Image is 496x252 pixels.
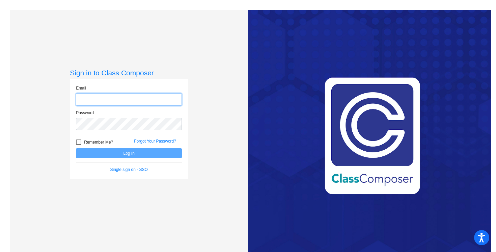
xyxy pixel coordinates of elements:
[76,148,182,158] button: Log In
[70,69,188,77] h3: Sign in to Class Composer
[84,138,113,146] span: Remember Me?
[110,167,148,172] a: Single sign on - SSO
[76,85,86,91] label: Email
[76,110,94,116] label: Password
[134,139,176,144] a: Forgot Your Password?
